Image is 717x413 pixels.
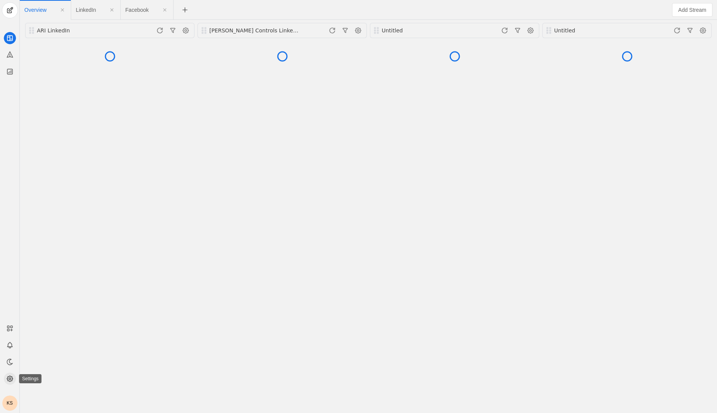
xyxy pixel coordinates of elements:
div: ARI LinkedIn [37,27,127,34]
div: Settings [19,374,41,383]
div: [PERSON_NAME] Controls LinkedIn [209,27,300,34]
app-icon-button: Close Tab [158,3,172,17]
div: ARI LinkedIn [36,27,127,34]
span: Click to edit name [24,7,46,13]
button: Add Stream [672,3,712,17]
div: Untitled [382,27,472,34]
span: Click to edit name [76,7,96,13]
span: Click to edit name [125,7,148,13]
app-icon-button: Close Tab [105,3,119,17]
div: Warren Controls LinkedIn [209,27,300,34]
app-icon-button: Close Tab [56,3,69,17]
button: KS [2,395,18,411]
div: Untitled [554,27,645,34]
span: Add Stream [678,6,706,14]
app-icon-button: New Tab [178,6,192,13]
